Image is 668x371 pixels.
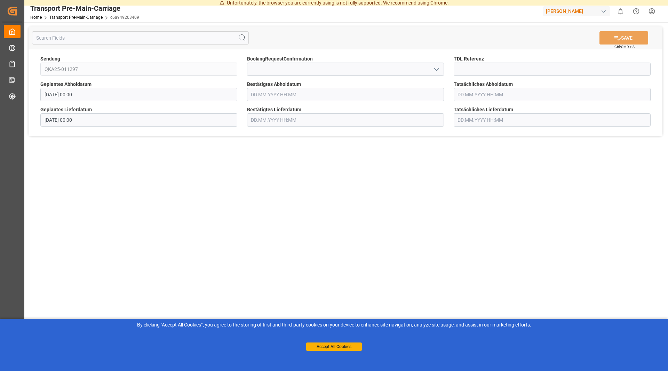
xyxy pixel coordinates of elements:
button: show 0 new notifications [613,3,628,19]
span: Tatsächliches Lieferdatum [454,106,513,113]
div: By clicking "Accept All Cookies”, you agree to the storing of first and third-party cookies on yo... [5,321,663,329]
input: DD.MM.YYYY HH:MM [40,88,237,101]
a: Transport Pre-Main-Carriage [49,15,103,20]
a: Home [30,15,42,20]
button: Help Center [628,3,644,19]
span: Bestätigtes Lieferdatum [247,106,301,113]
button: [PERSON_NAME] [543,5,613,18]
input: Search Fields [32,31,249,45]
input: DD.MM.YYYY HH:MM [247,113,444,127]
button: open menu [431,64,441,75]
span: TDL Referenz [454,55,484,63]
span: Geplantes Lieferdatum [40,106,92,113]
span: Ctrl/CMD + S [614,44,635,49]
div: [PERSON_NAME] [543,6,610,16]
span: Tatsächliches Abholdatum [454,81,513,88]
span: Geplantes Abholdatum [40,81,92,88]
div: Transport Pre-Main-Carriage [30,3,139,14]
input: DD.MM.YYYY HH:MM [247,88,444,101]
input: DD.MM.YYYY HH:MM [454,88,651,101]
span: BookingRequestConfirmation [247,55,313,63]
input: DD.MM.YYYY HH:MM [454,113,651,127]
span: Sendung [40,55,60,63]
button: SAVE [599,31,648,45]
button: Accept All Cookies [306,342,362,351]
span: Bestätigtes Abholdatum [247,81,301,88]
input: DD.MM.YYYY HH:MM [40,113,237,127]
